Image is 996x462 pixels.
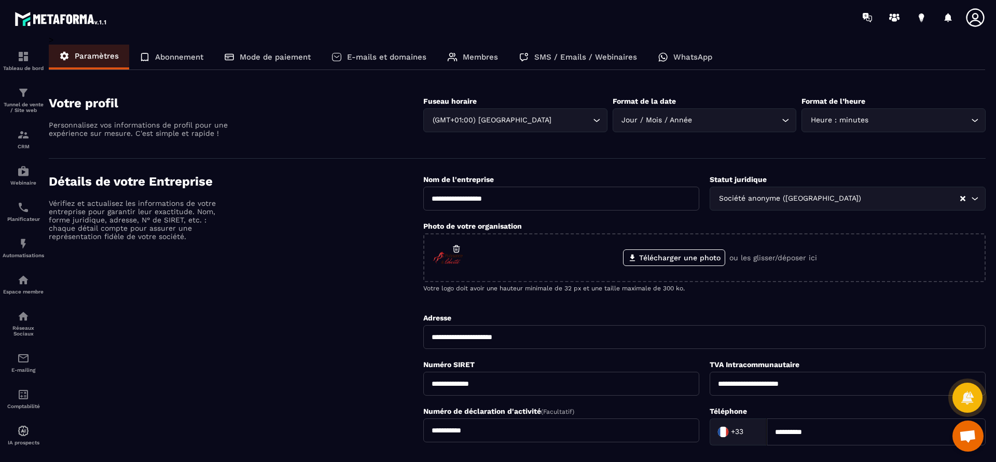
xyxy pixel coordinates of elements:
p: Abonnement [155,52,203,62]
a: automationsautomationsEspace membre [3,266,44,302]
img: social-network [17,310,30,323]
label: Téléphone [710,407,747,415]
input: Search for option [863,193,959,204]
img: automations [17,165,30,177]
span: Société anonyme ([GEOGRAPHIC_DATA]) [716,193,863,204]
p: Tunnel de vente / Site web [3,102,44,113]
p: Votre logo doit avoir une hauteur minimale de 32 px et une taille maximale de 300 ko. [423,285,986,292]
a: emailemailE-mailing [3,344,44,381]
p: CRM [3,144,44,149]
p: Automatisations [3,253,44,258]
label: Format de l’heure [801,97,865,105]
p: Comptabilité [3,403,44,409]
button: Clear Selected [960,195,965,203]
p: Espace membre [3,289,44,295]
a: social-networksocial-networkRéseaux Sociaux [3,302,44,344]
span: (GMT+01:00) [GEOGRAPHIC_DATA] [430,115,554,126]
label: Photo de votre organisation [423,222,522,230]
label: Format de la date [613,97,676,105]
p: Vérifiez et actualisez les informations de votre entreprise pour garantir leur exactitude. Nom, f... [49,199,230,241]
label: Adresse [423,314,451,322]
p: Tableau de bord [3,65,44,71]
span: Heure : minutes [808,115,870,126]
div: Search for option [710,187,986,211]
p: SMS / Emails / Webinaires [534,52,637,62]
img: logo [15,9,108,28]
label: Fuseau horaire [423,97,477,105]
label: Numéro de déclaration d'activité [423,407,574,415]
img: email [17,352,30,365]
span: Jour / Mois / Année [619,115,695,126]
p: Webinaire [3,180,44,186]
p: Membres [463,52,498,62]
input: Search for option [554,115,590,126]
h4: Votre profil [49,96,423,110]
img: formation [17,50,30,63]
input: Search for option [745,424,756,440]
label: Télécharger une photo [623,249,725,266]
label: Statut juridique [710,175,767,184]
p: Mode de paiement [240,52,311,62]
a: automationsautomationsWebinaire [3,157,44,193]
span: +33 [731,427,743,437]
img: automations [17,425,30,437]
p: IA prospects [3,440,44,445]
a: formationformationTunnel de vente / Site web [3,79,44,121]
img: scheduler [17,201,30,214]
p: Planificateur [3,216,44,222]
h4: Détails de votre Entreprise [49,174,423,189]
a: Ouvrir le chat [952,421,984,452]
img: automations [17,274,30,286]
p: E-mails et domaines [347,52,426,62]
a: accountantaccountantComptabilité [3,381,44,417]
img: automations [17,237,30,250]
div: Search for option [613,108,797,132]
img: formation [17,129,30,141]
label: TVA Intracommunautaire [710,360,799,369]
label: Nom de l'entreprise [423,175,494,184]
span: (Facultatif) [541,408,574,415]
img: formation [17,87,30,99]
p: E-mailing [3,367,44,373]
p: Paramètres [75,51,119,61]
a: schedulerschedulerPlanificateur [3,193,44,230]
a: formationformationTableau de bord [3,43,44,79]
input: Search for option [870,115,969,126]
input: Search for option [695,115,780,126]
a: formationformationCRM [3,121,44,157]
div: Search for option [423,108,607,132]
div: Search for option [710,418,767,445]
img: accountant [17,388,30,401]
a: automationsautomationsAutomatisations [3,230,44,266]
p: ou les glisser/déposer ici [729,254,817,262]
label: Numéro SIRET [423,360,475,369]
img: Country Flag [713,422,734,442]
p: Réseaux Sociaux [3,325,44,337]
p: Personnalisez vos informations de profil pour une expérience sur mesure. C'est simple et rapide ! [49,121,230,137]
div: Search for option [801,108,986,132]
p: WhatsApp [673,52,712,62]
